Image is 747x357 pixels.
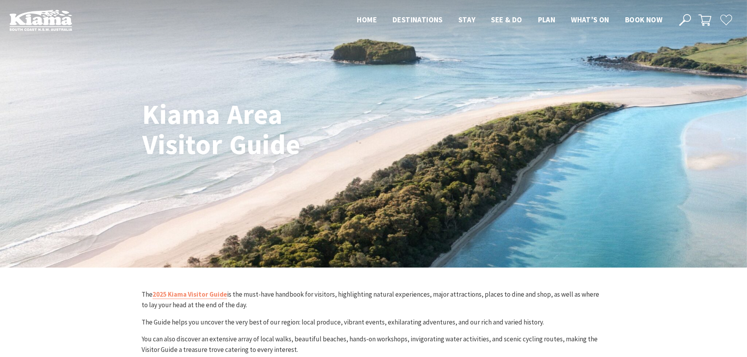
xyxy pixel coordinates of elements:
[142,334,606,355] p: You can also discover an extensive array of local walks, beautiful beaches, hands-on workshops, i...
[142,289,606,310] p: The is the must-have handbook for visitors, highlighting natural experiences, major attractions, ...
[571,15,609,24] span: What’s On
[538,15,556,24] span: Plan
[357,15,377,24] span: Home
[142,99,364,159] h1: Kiama Area Visitor Guide
[393,15,443,24] span: Destinations
[153,290,227,299] a: 2025 Kiama Visitor Guide
[491,15,522,24] span: See & Do
[625,15,662,24] span: Book now
[458,15,476,24] span: Stay
[142,317,606,328] p: The Guide helps you uncover the very best of our region: local produce, vibrant events, exhilarat...
[9,9,72,31] img: Kiama Logo
[349,14,670,27] nav: Main Menu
